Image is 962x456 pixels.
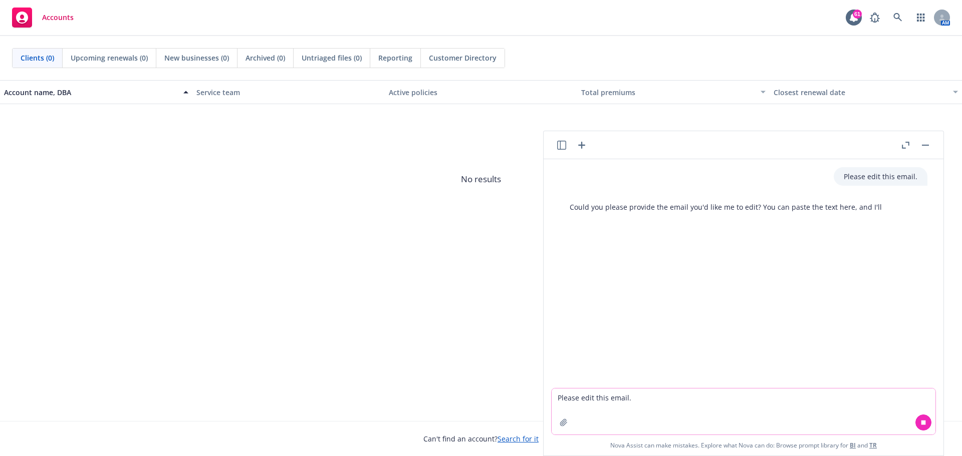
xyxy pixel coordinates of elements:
button: Closest renewal date [770,80,962,104]
button: Total premiums [577,80,770,104]
span: Reporting [378,53,412,63]
p: Please edit this email. [844,171,917,182]
span: Nova Assist can make mistakes. Explore what Nova can do: Browse prompt library for and [548,435,939,455]
button: Service team [192,80,385,104]
div: Active policies [389,87,573,98]
span: Can't find an account? [423,433,539,444]
span: Customer Directory [429,53,497,63]
a: Accounts [8,4,78,32]
div: Account name, DBA [4,87,177,98]
span: Untriaged files (0) [302,53,362,63]
a: Report a Bug [865,8,885,28]
span: New businesses (0) [164,53,229,63]
div: Service team [196,87,381,98]
a: Search [888,8,908,28]
div: Total premiums [581,87,755,98]
span: Clients (0) [21,53,54,63]
a: BI [850,441,856,449]
div: Closest renewal date [774,87,947,98]
div: 61 [853,10,862,19]
button: Active policies [385,80,577,104]
a: Search for it [498,434,539,443]
p: Could you please provide the email you'd like me to edit? You can paste the text here, and I'll [570,202,882,212]
a: TR [869,441,877,449]
span: Accounts [42,14,74,22]
span: Archived (0) [246,53,285,63]
a: Switch app [911,8,931,28]
span: Upcoming renewals (0) [71,53,148,63]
